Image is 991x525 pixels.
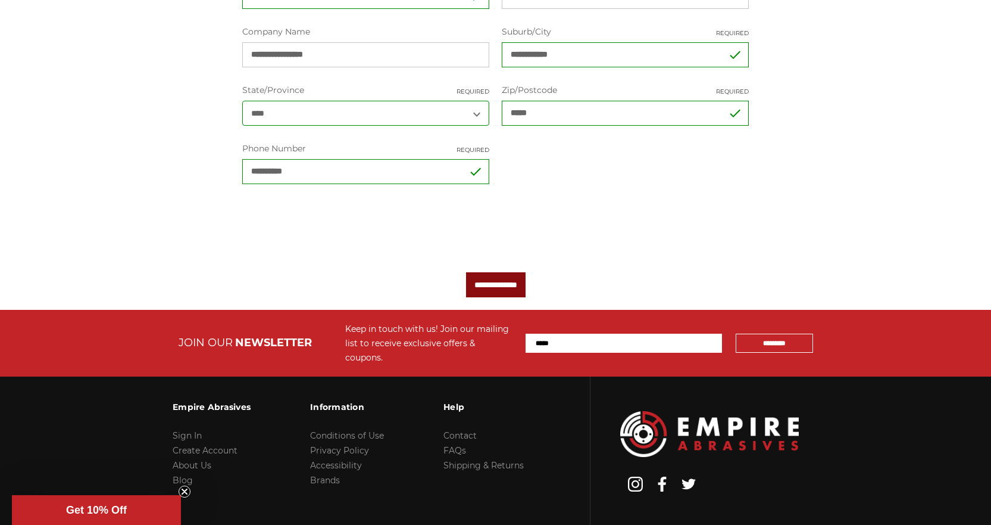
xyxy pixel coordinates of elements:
label: State/Province [242,84,489,97]
a: Privacy Policy [310,445,369,456]
a: Accessibility [310,460,362,471]
h3: Empire Abrasives [173,394,251,420]
div: Keep in touch with us! Join our mailing list to receive exclusive offers & coupons. [345,322,514,365]
a: FAQs [443,445,466,456]
a: Create Account [173,445,237,456]
label: Zip/Postcode [502,84,749,97]
a: Shipping & Returns [443,460,524,471]
small: Required [716,29,749,38]
label: Phone Number [242,142,489,155]
small: Required [457,87,489,96]
span: Get 10% Off [66,504,127,516]
a: Contact [443,430,477,441]
a: Blog [173,475,193,486]
small: Required [716,87,749,96]
span: JOIN OUR [179,336,233,349]
span: NEWSLETTER [235,336,312,349]
a: About Us [173,460,211,471]
label: Suburb/City [502,26,749,38]
label: Company Name [242,26,489,38]
iframe: reCAPTCHA [242,201,423,247]
button: Close teaser [179,486,190,498]
a: Sign In [173,430,202,441]
a: Brands [310,475,340,486]
h3: Information [310,394,384,420]
h3: Help [443,394,524,420]
img: Empire Abrasives Logo Image [620,411,799,457]
small: Required [457,145,489,154]
a: Conditions of Use [310,430,384,441]
div: Get 10% OffClose teaser [12,495,181,525]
